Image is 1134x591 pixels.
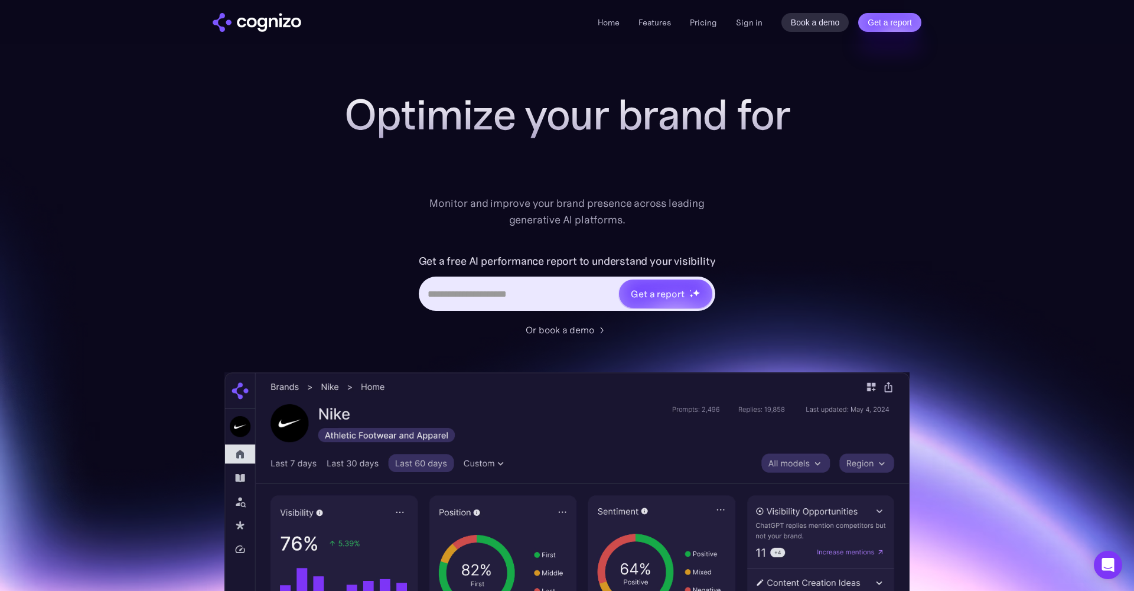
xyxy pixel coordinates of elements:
[419,252,716,317] form: Hero URL Input Form
[1094,551,1122,579] div: Open Intercom Messenger
[689,290,691,291] img: star
[781,13,849,32] a: Book a demo
[618,278,713,309] a: Get a reportstarstarstar
[213,13,301,32] a: home
[689,294,693,298] img: star
[690,17,717,28] a: Pricing
[419,252,716,271] label: Get a free AI performance report to understand your visibility
[526,323,594,337] div: Or book a demo
[631,287,684,301] div: Get a report
[598,17,620,28] a: Home
[638,17,671,28] a: Features
[858,13,921,32] a: Get a report
[213,13,301,32] img: cognizo logo
[736,15,762,30] a: Sign in
[526,323,608,337] a: Or book a demo
[422,195,712,228] div: Monitor and improve your brand presence across leading generative AI platforms.
[331,91,803,138] h1: Optimize your brand for
[692,289,700,297] img: star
